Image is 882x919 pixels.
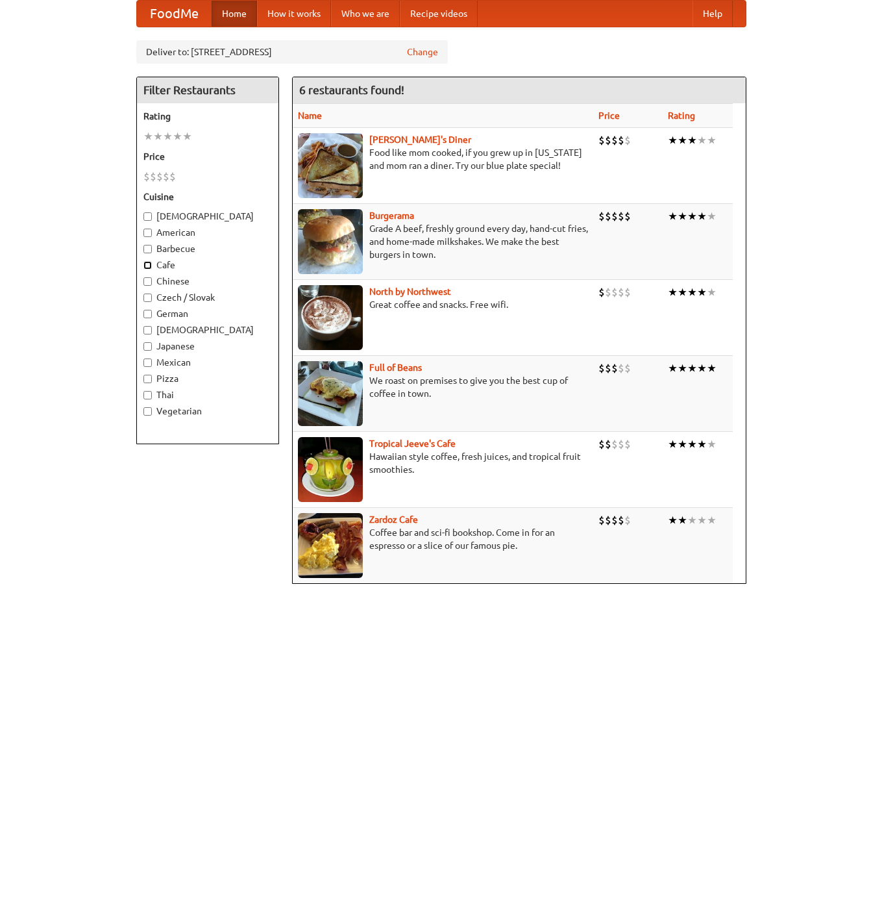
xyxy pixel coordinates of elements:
[707,513,717,527] li: ★
[369,286,451,297] a: North by Northwest
[697,209,707,223] li: ★
[618,513,624,527] li: $
[624,133,631,147] li: $
[143,110,272,123] h5: Rating
[605,513,611,527] li: $
[598,437,605,451] li: $
[678,209,687,223] li: ★
[137,77,278,103] h4: Filter Restaurants
[697,361,707,375] li: ★
[369,362,422,373] a: Full of Beans
[668,361,678,375] li: ★
[611,209,618,223] li: $
[611,513,618,527] li: $
[369,438,456,449] b: Tropical Jeeve's Cafe
[678,437,687,451] li: ★
[182,129,192,144] li: ★
[143,291,272,304] label: Czech / Slovak
[298,437,363,502] img: jeeves.jpg
[369,134,471,145] a: [PERSON_NAME]'s Diner
[298,526,588,552] p: Coffee bar and sci-fi bookshop. Come in for an espresso or a slice of our famous pie.
[618,209,624,223] li: $
[298,146,588,172] p: Food like mom cooked, if you grew up in [US_STATE] and mom ran a diner. Try our blue plate special!
[143,391,152,399] input: Thai
[298,133,363,198] img: sallys.jpg
[605,285,611,299] li: $
[143,210,272,223] label: [DEMOGRAPHIC_DATA]
[143,359,152,367] input: Mexican
[143,277,152,286] input: Chinese
[707,361,717,375] li: ★
[150,170,156,184] li: $
[163,170,169,184] li: $
[212,1,257,27] a: Home
[598,513,605,527] li: $
[298,374,588,400] p: We roast on premises to give you the best cup of coffee in town.
[624,285,631,299] li: $
[618,437,624,451] li: $
[598,361,605,375] li: $
[611,361,618,375] li: $
[678,513,687,527] li: ★
[707,209,717,223] li: ★
[697,437,707,451] li: ★
[143,340,272,353] label: Japanese
[298,298,588,311] p: Great coffee and snacks. Free wifi.
[143,212,152,221] input: [DEMOGRAPHIC_DATA]
[143,342,152,351] input: Japanese
[143,307,272,320] label: German
[298,209,363,274] img: burgerama.jpg
[687,209,697,223] li: ★
[143,294,152,302] input: Czech / Slovak
[605,133,611,147] li: $
[605,361,611,375] li: $
[668,513,678,527] li: ★
[143,372,272,385] label: Pizza
[143,150,272,163] h5: Price
[678,361,687,375] li: ★
[624,437,631,451] li: $
[369,210,414,221] a: Burgerama
[298,285,363,350] img: north.jpg
[143,226,272,239] label: American
[618,133,624,147] li: $
[143,323,272,336] label: [DEMOGRAPHIC_DATA]
[687,437,697,451] li: ★
[678,133,687,147] li: ★
[687,285,697,299] li: ★
[143,129,153,144] li: ★
[143,245,152,253] input: Barbecue
[143,407,152,416] input: Vegetarian
[143,261,152,270] input: Cafe
[143,258,272,271] label: Cafe
[400,1,478,27] a: Recipe videos
[668,437,678,451] li: ★
[624,513,631,527] li: $
[598,285,605,299] li: $
[707,133,717,147] li: ★
[624,209,631,223] li: $
[143,375,152,383] input: Pizza
[299,84,404,96] ng-pluralize: 6 restaurants found!
[369,514,418,525] a: Zardoz Cafe
[407,45,438,58] a: Change
[298,222,588,261] p: Grade A beef, freshly ground every day, hand-cut fries, and home-made milkshakes. We make the bes...
[143,310,152,318] input: German
[668,133,678,147] li: ★
[173,129,182,144] li: ★
[697,133,707,147] li: ★
[331,1,400,27] a: Who we are
[678,285,687,299] li: ★
[298,361,363,426] img: beans.jpg
[143,326,152,334] input: [DEMOGRAPHIC_DATA]
[598,133,605,147] li: $
[692,1,733,27] a: Help
[707,285,717,299] li: ★
[169,170,176,184] li: $
[598,209,605,223] li: $
[605,209,611,223] li: $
